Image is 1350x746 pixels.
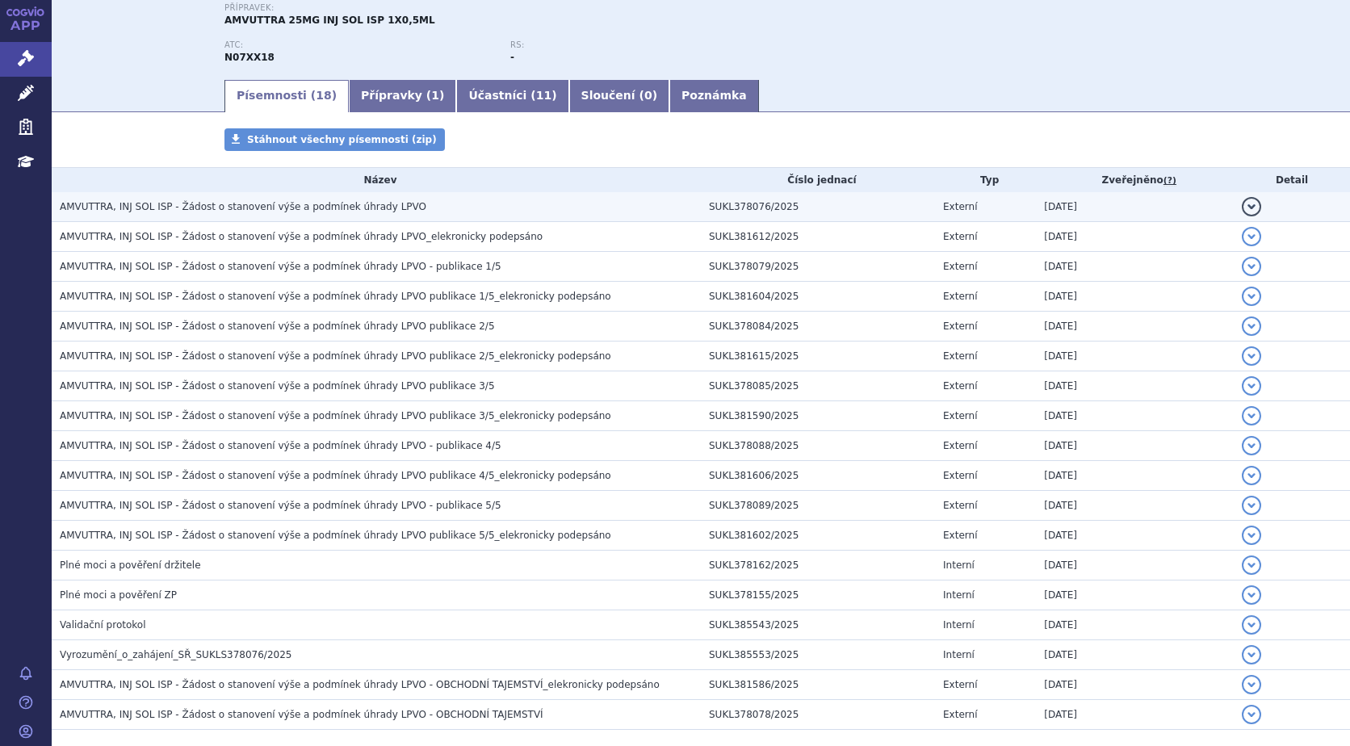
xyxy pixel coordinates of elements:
button: detail [1242,675,1261,694]
td: SUKL385553/2025 [701,640,935,670]
button: detail [1242,496,1261,515]
span: 18 [316,89,331,102]
td: SUKL381590/2025 [701,401,935,431]
button: detail [1242,526,1261,545]
strong: VUTRISIRAN [224,52,275,63]
th: Typ [935,168,1036,192]
th: Detail [1234,168,1350,192]
td: SUKL378155/2025 [701,580,935,610]
span: Plné moci a pověření držitele [60,559,201,571]
span: 0 [644,89,652,102]
td: SUKL381586/2025 [701,670,935,700]
td: SUKL378089/2025 [701,491,935,521]
button: detail [1242,376,1261,396]
td: [DATE] [1036,670,1234,700]
td: [DATE] [1036,580,1234,610]
td: [DATE] [1036,610,1234,640]
td: [DATE] [1036,312,1234,342]
span: 11 [536,89,551,102]
button: detail [1242,466,1261,485]
td: [DATE] [1036,192,1234,222]
td: [DATE] [1036,521,1234,551]
td: SUKL378162/2025 [701,551,935,580]
span: AMVUTTRA, INJ SOL ISP - Žádost o stanovení výše a podmínek úhrady LPVO - publikace 4/5 [60,440,501,451]
a: Stáhnout všechny písemnosti (zip) [224,128,445,151]
span: Externí [943,440,977,451]
span: AMVUTTRA, INJ SOL ISP - Žádost o stanovení výše a podmínek úhrady LPVO - publikace 1/5 [60,261,501,272]
span: Externí [943,350,977,362]
span: AMVUTTRA, INJ SOL ISP - Žádost o stanovení výše a podmínek úhrady LPVO - OBCHODNÍ TAJEMSTVÍ_elekr... [60,679,660,690]
span: Externí [943,321,977,332]
span: Externí [943,530,977,541]
button: detail [1242,406,1261,425]
span: Externí [943,201,977,212]
span: Stáhnout všechny písemnosti (zip) [247,134,437,145]
td: [DATE] [1036,700,1234,730]
span: AMVUTTRA, INJ SOL ISP - Žádost o stanovení výše a podmínek úhrady LPVO publikace 2/5_elekronicky ... [60,350,611,362]
td: [DATE] [1036,222,1234,252]
a: Sloučení (0) [569,80,669,112]
button: detail [1242,257,1261,276]
button: detail [1242,316,1261,336]
span: 1 [431,89,439,102]
a: Účastníci (11) [456,80,568,112]
span: AMVUTTRA, INJ SOL ISP - Žádost o stanovení výše a podmínek úhrady LPVO publikace 3/5_elekronicky ... [60,410,611,421]
td: SUKL378088/2025 [701,431,935,461]
td: [DATE] [1036,252,1234,282]
span: AMVUTTRA 25MG INJ SOL ISP 1X0,5ML [224,15,435,26]
td: SUKL381604/2025 [701,282,935,312]
button: detail [1242,705,1261,724]
td: SUKL378085/2025 [701,371,935,401]
button: detail [1242,227,1261,246]
span: Vyrozumění_o_zahájení_SŘ_SUKLS378076/2025 [60,649,291,660]
button: detail [1242,585,1261,605]
span: Externí [943,410,977,421]
td: [DATE] [1036,491,1234,521]
td: SUKL381612/2025 [701,222,935,252]
span: AMVUTTRA, INJ SOL ISP - Žádost o stanovení výše a podmínek úhrady LPVO_elekronicky podepsáno [60,231,543,242]
span: Externí [943,709,977,720]
span: AMVUTTRA, INJ SOL ISP - Žádost o stanovení výše a podmínek úhrady LPVO publikace 1/5_elekronicky ... [60,291,611,302]
span: AMVUTTRA, INJ SOL ISP - Žádost o stanovení výše a podmínek úhrady LPVO publikace 2/5 [60,321,495,332]
button: detail [1242,645,1261,664]
th: Zveřejněno [1036,168,1234,192]
td: [DATE] [1036,640,1234,670]
span: Plné moci a pověření ZP [60,589,177,601]
span: AMVUTTRA, INJ SOL ISP - Žádost o stanovení výše a podmínek úhrady LPVO [60,201,426,212]
td: [DATE] [1036,401,1234,431]
p: ATC: [224,40,494,50]
a: Písemnosti (18) [224,80,349,112]
span: AMVUTTRA, INJ SOL ISP - Žádost o stanovení výše a podmínek úhrady LPVO publikace 4/5_elekronicky ... [60,470,611,481]
button: detail [1242,197,1261,216]
abbr: (?) [1163,175,1176,186]
td: SUKL378076/2025 [701,192,935,222]
span: Externí [943,470,977,481]
span: Interní [943,559,975,571]
th: Číslo jednací [701,168,935,192]
button: detail [1242,555,1261,575]
td: SUKL381615/2025 [701,342,935,371]
p: RS: [510,40,780,50]
td: SUKL378078/2025 [701,700,935,730]
td: [DATE] [1036,371,1234,401]
a: Přípravky (1) [349,80,456,112]
td: SUKL378079/2025 [701,252,935,282]
span: Externí [943,261,977,272]
span: Interní [943,619,975,631]
span: AMVUTTRA, INJ SOL ISP - Žádost o stanovení výše a podmínek úhrady LPVO - OBCHODNÍ TAJEMSTVÍ [60,709,543,720]
span: Externí [943,231,977,242]
strong: - [510,52,514,63]
span: Externí [943,500,977,511]
td: [DATE] [1036,342,1234,371]
td: [DATE] [1036,551,1234,580]
td: [DATE] [1036,461,1234,491]
span: Externí [943,679,977,690]
span: Interní [943,589,975,601]
button: detail [1242,287,1261,306]
span: AMVUTTRA, INJ SOL ISP - Žádost o stanovení výše a podmínek úhrady LPVO publikace 3/5 [60,380,495,392]
th: Název [52,168,701,192]
td: SUKL381602/2025 [701,521,935,551]
span: Validační protokol [60,619,146,631]
p: Přípravek: [224,3,796,13]
span: Externí [943,380,977,392]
